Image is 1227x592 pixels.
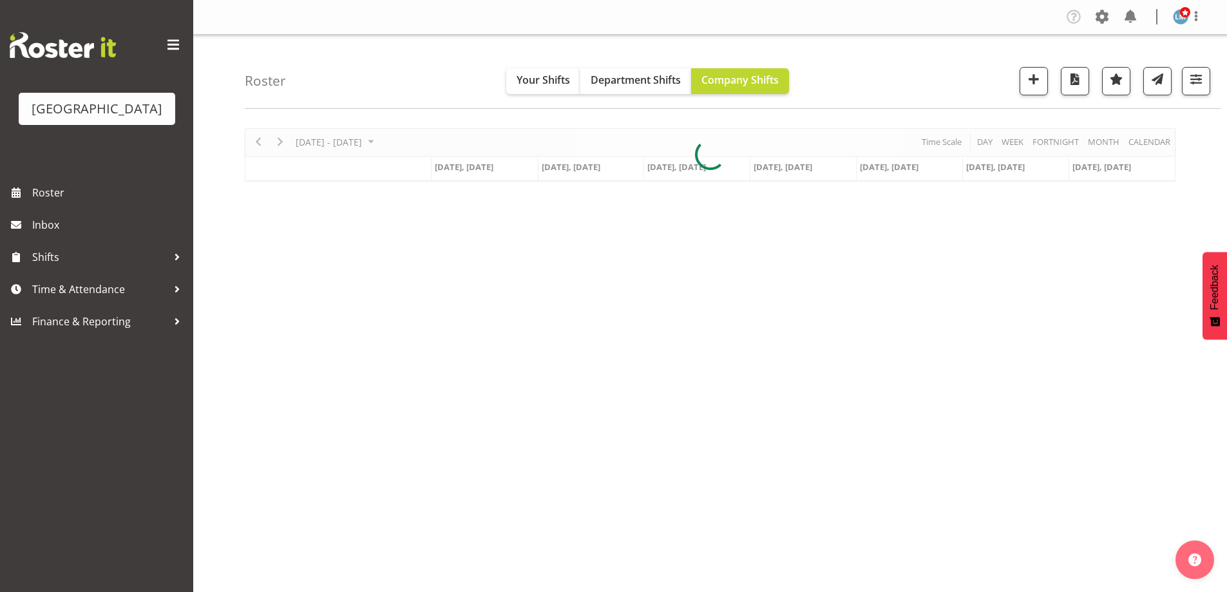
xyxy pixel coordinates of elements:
[580,68,691,94] button: Department Shifts
[691,68,789,94] button: Company Shifts
[10,32,116,58] img: Rosterit website logo
[591,73,681,87] span: Department Shifts
[1209,265,1221,310] span: Feedback
[32,99,162,119] div: [GEOGRAPHIC_DATA]
[32,215,187,234] span: Inbox
[1143,67,1172,95] button: Send a list of all shifts for the selected filtered period to all rostered employees.
[1020,67,1048,95] button: Add a new shift
[1203,252,1227,339] button: Feedback - Show survey
[32,247,167,267] span: Shifts
[32,312,167,331] span: Finance & Reporting
[1173,9,1188,24] img: lesley-mckenzie127.jpg
[517,73,570,87] span: Your Shifts
[32,280,167,299] span: Time & Attendance
[1061,67,1089,95] button: Download a PDF of the roster according to the set date range.
[245,73,286,88] h4: Roster
[1102,67,1130,95] button: Highlight an important date within the roster.
[701,73,779,87] span: Company Shifts
[1188,553,1201,566] img: help-xxl-2.png
[506,68,580,94] button: Your Shifts
[1182,67,1210,95] button: Filter Shifts
[32,183,187,202] span: Roster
